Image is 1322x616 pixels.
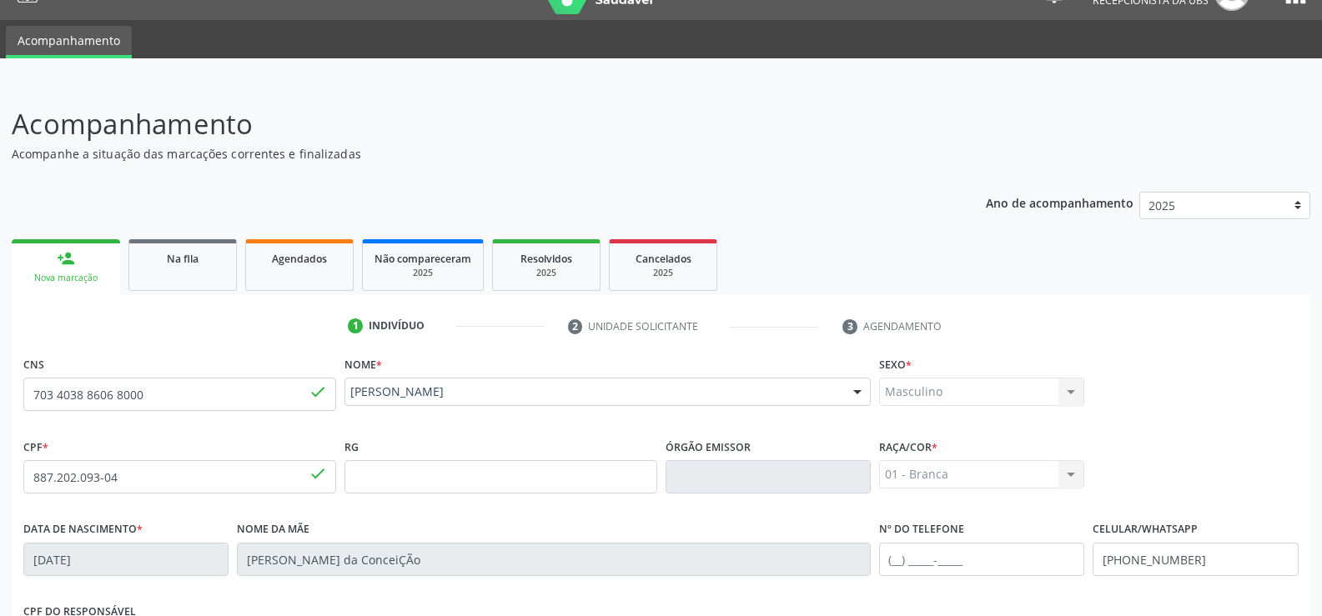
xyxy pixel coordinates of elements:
span: Resolvidos [520,252,572,266]
div: 2025 [505,267,588,279]
label: Órgão emissor [666,434,751,460]
span: Agendados [272,252,327,266]
span: Na fila [167,252,199,266]
div: Indivíduo [369,318,425,333]
label: Nome [344,352,382,378]
label: Celular/WhatsApp [1093,517,1198,543]
label: RG [344,434,359,460]
span: Cancelados [636,252,691,266]
div: Nova marcação [23,272,108,284]
label: Raça/cor [879,434,937,460]
span: Não compareceram [374,252,471,266]
input: (__) _____-_____ [1093,543,1298,576]
span: [PERSON_NAME] [350,383,837,400]
p: Acompanhamento [12,103,921,145]
label: Data de nascimento [23,517,143,543]
span: done [309,464,327,483]
input: __/__/____ [23,543,229,576]
div: 1 [348,318,363,333]
span: done [309,383,327,401]
p: Acompanhe a situação das marcações correntes e finalizadas [12,145,921,163]
label: Nº do Telefone [879,517,964,543]
label: Sexo [879,352,912,378]
label: Nome da mãe [237,517,309,543]
a: Acompanhamento [6,26,132,58]
input: (__) _____-_____ [879,543,1084,576]
p: Ano de acompanhamento [986,192,1134,213]
label: CPF [23,434,48,460]
div: 2025 [374,267,471,279]
div: 2025 [621,267,705,279]
div: person_add [57,249,75,268]
label: CNS [23,352,44,378]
